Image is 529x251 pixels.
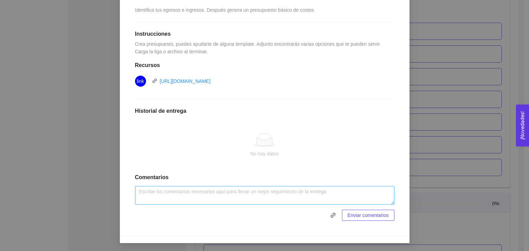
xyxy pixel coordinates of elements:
[135,174,394,181] h1: Comentarios
[328,212,338,218] span: link
[135,108,394,114] h1: Historial de entrega
[160,78,211,84] a: [URL][DOMAIN_NAME]
[348,211,389,219] span: Enviar comentarios
[328,212,339,218] span: link
[516,105,529,146] button: Open Feedback Widget
[137,76,144,87] span: link
[328,210,339,221] button: link
[152,78,157,83] span: link
[135,62,394,69] h1: Recursos
[141,150,389,157] div: No hay datos
[135,7,315,13] span: Identifica tus egresos e ingresos. Después genera un presupuesto básico de costos.
[135,41,382,54] span: Crea presupuesto, puedes ayudarte de alguna template. Adjunto encontrarás varias opciones que te ...
[342,210,394,221] button: Enviar comentarios
[135,31,394,37] h1: Instrucciones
